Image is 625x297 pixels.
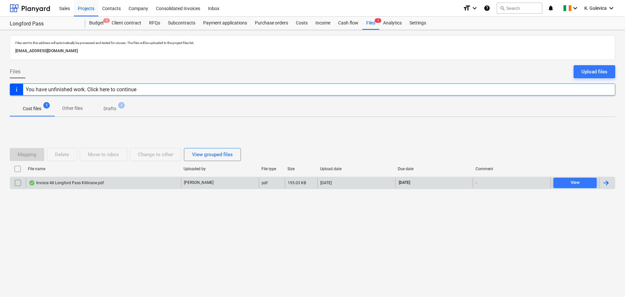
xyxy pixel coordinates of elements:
p: Cost files [23,105,41,112]
span: Files [10,68,21,76]
a: Costs [292,17,312,30]
div: Comment [476,167,548,171]
div: You have unfinished work. Click here to continue [26,86,136,93]
div: File type [261,167,282,171]
span: 2 [118,102,125,109]
button: Upload files [574,65,615,78]
div: 195.03 KB [288,181,306,185]
div: Due date [398,167,470,171]
i: keyboard_arrow_down [471,4,479,12]
a: Settings [406,17,430,30]
i: format_size [463,4,471,12]
button: View [553,178,597,188]
iframe: Chat Widget [592,266,625,297]
div: Upload date [320,167,393,171]
a: Payment applications [199,17,251,30]
a: Budget5 [85,17,108,30]
div: [DATE] [320,181,332,185]
a: Income [312,17,334,30]
div: File name [28,167,178,171]
div: Files [362,17,379,30]
i: notifications [548,4,554,12]
p: Drafts [104,105,116,112]
a: Client contract [108,17,145,30]
button: Search [497,3,542,14]
div: OCR finished [29,180,35,186]
span: 5 [103,18,110,23]
a: RFQs [145,17,164,30]
span: K. Gulevica [584,6,607,11]
div: Budget [85,17,108,30]
div: View grouped files [192,150,233,159]
p: Files sent to this address will automatically be processed and tested for viruses. The files will... [15,41,610,45]
a: Purchase orders [251,17,292,30]
span: 1 [43,102,50,109]
i: Knowledge base [484,4,490,12]
button: View grouped files [184,148,241,161]
div: Invoice 48 Longford Pass Killinane.pdf [29,180,104,186]
div: Longford Pass [10,21,77,27]
a: Analytics [379,17,406,30]
span: 1 [375,18,381,23]
span: search [500,6,505,11]
div: Size [287,167,315,171]
a: Cash flow [334,17,362,30]
div: Upload files [581,67,607,76]
div: View [571,179,580,186]
a: Subcontracts [164,17,199,30]
p: Other files [62,105,83,112]
div: - [476,181,477,185]
div: Uploaded by [184,167,256,171]
p: [PERSON_NAME] [184,180,214,186]
a: Files1 [362,17,379,30]
i: keyboard_arrow_down [571,4,579,12]
i: keyboard_arrow_down [607,4,615,12]
div: pdf [262,181,268,185]
p: [EMAIL_ADDRESS][DOMAIN_NAME] [15,48,610,54]
span: [DATE] [398,180,411,186]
